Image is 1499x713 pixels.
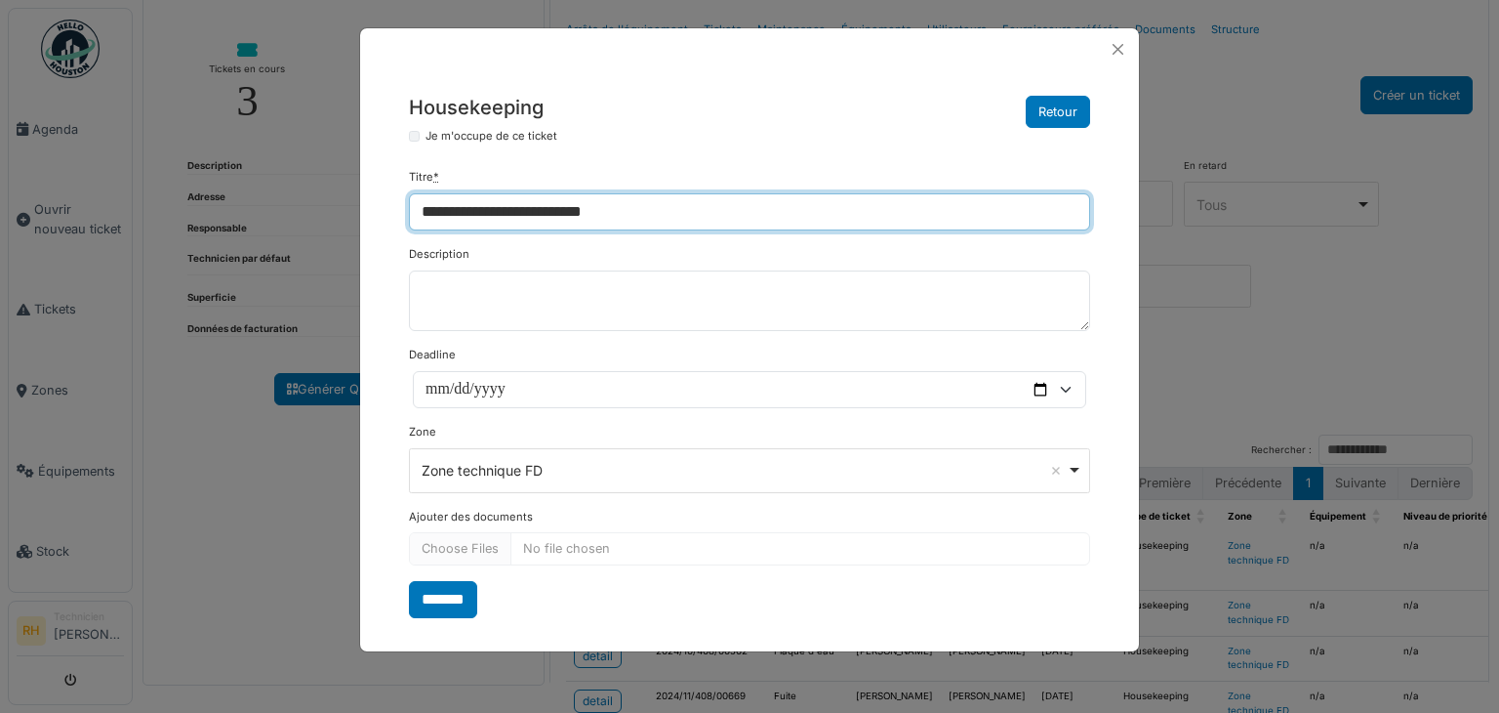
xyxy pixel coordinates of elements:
button: Close [1105,36,1131,63]
label: Titre [409,169,439,186]
abbr: Requis [433,170,439,184]
h5: Housekeeping [409,96,544,120]
label: Zone [409,424,436,440]
label: Je m'occupe de ce ticket [425,128,557,145]
button: Retour [1026,96,1090,128]
label: Deadline [409,347,456,363]
div: Zone technique FD [422,460,1067,481]
label: Ajouter des documents [409,509,533,525]
label: Description [409,246,469,263]
button: Remove item: '14991' [1046,461,1066,481]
